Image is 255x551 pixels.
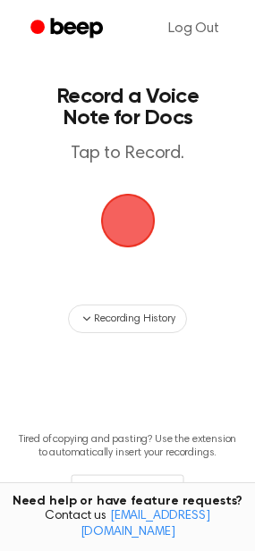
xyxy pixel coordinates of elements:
[32,143,223,165] p: Tap to Record.
[68,305,186,333] button: Recording History
[81,510,210,538] a: [EMAIL_ADDRESS][DOMAIN_NAME]
[94,311,174,327] span: Recording History
[32,86,223,129] h1: Record a Voice Note for Docs
[18,12,119,46] a: Beep
[150,7,237,50] a: Log Out
[14,433,241,460] p: Tired of copying and pasting? Use the extension to automatically insert your recordings.
[101,194,155,247] img: Beep Logo
[11,509,244,540] span: Contact us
